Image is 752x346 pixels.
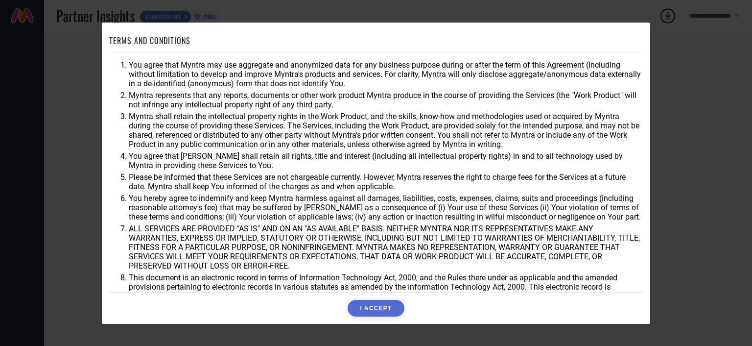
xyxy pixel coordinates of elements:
li: Myntra represents that any reports, documents or other work product Myntra produce in the course ... [129,91,643,109]
li: This document is an electronic record in terms of Information Technology Act, 2000, and the Rules... [129,273,643,301]
li: Please be informed that these Services are not chargeable currently. However, Myntra reserves the... [129,173,643,191]
li: ALL SERVICES ARE PROVIDED "AS IS" AND ON AN "AS AVAILABLE" BASIS. NEITHER MYNTRA NOR ITS REPRESEN... [129,224,643,271]
li: Myntra shall retain the intellectual property rights in the Work Product, and the skills, know-ho... [129,112,643,149]
li: You agree that Myntra may use aggregate and anonymized data for any business purpose during or af... [129,60,643,88]
button: I ACCEPT [348,300,404,317]
h1: TERMS AND CONDITIONS [109,35,190,47]
li: You hereby agree to indemnify and keep Myntra harmless against all damages, liabilities, costs, e... [129,194,643,222]
li: You agree that [PERSON_NAME] shall retain all rights, title and interest (including all intellect... [129,151,643,170]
